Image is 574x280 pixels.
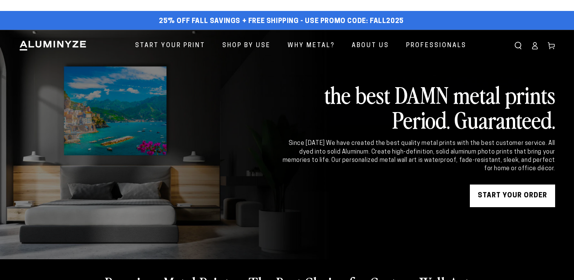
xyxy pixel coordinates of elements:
a: Why Metal? [282,36,340,56]
h2: the best DAMN metal prints Period. Guaranteed. [281,82,555,132]
span: Start Your Print [135,40,205,51]
a: START YOUR Order [470,185,555,207]
span: Why Metal? [288,40,335,51]
span: Professionals [406,40,466,51]
a: Shop By Use [217,36,276,56]
a: Professionals [400,36,472,56]
span: Shop By Use [222,40,271,51]
span: About Us [352,40,389,51]
a: About Us [346,36,395,56]
summary: Search our site [510,37,526,54]
div: Since [DATE] We have created the best quality metal prints with the best customer service. All dy... [281,139,555,173]
a: Start Your Print [129,36,211,56]
span: 25% off FALL Savings + Free Shipping - Use Promo Code: FALL2025 [159,17,404,26]
img: Aluminyze [19,40,87,51]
